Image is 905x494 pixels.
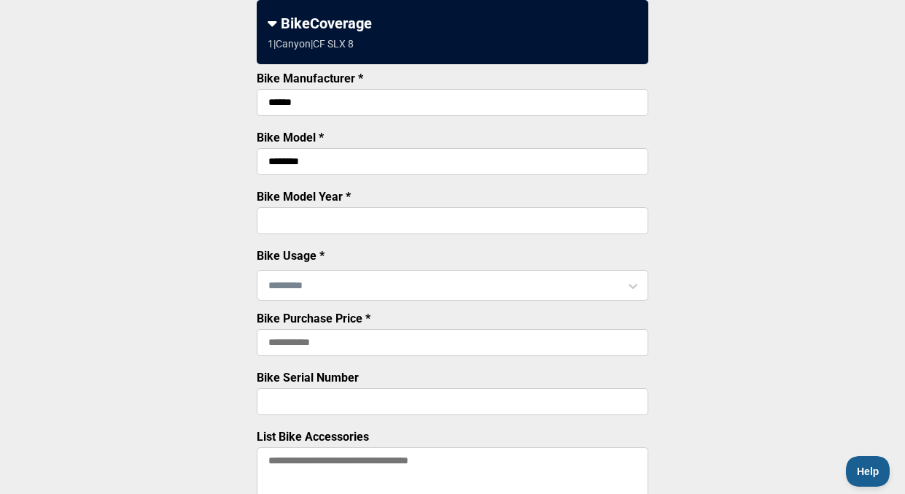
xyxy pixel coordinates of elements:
div: BikeCoverage [268,15,637,32]
label: List Bike Accessories [257,430,369,444]
div: 1 | Canyon | CF SLX 8 [268,38,354,50]
iframe: Toggle Customer Support [846,456,890,487]
label: Bike Usage * [257,249,325,263]
label: Bike Model * [257,131,324,144]
label: Bike Purchase Price * [257,312,370,325]
label: Bike Manufacturer * [257,72,363,85]
label: Bike Serial Number [257,371,359,385]
label: Bike Model Year * [257,190,351,204]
